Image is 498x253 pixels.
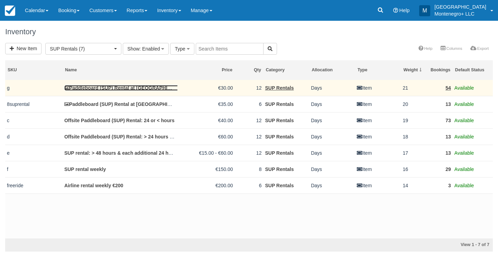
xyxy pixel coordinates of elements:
[445,85,451,91] a: 54
[237,67,261,73] div: Qty
[454,101,474,107] span: Available
[177,161,235,177] td: €150.00
[5,96,63,112] td: 8suprental
[5,28,493,36] h1: Inventory
[309,177,355,193] td: Days
[63,96,177,112] td: Paddleboard (SUP) Rental at Villa Lav
[399,8,410,13] span: Help
[454,183,474,188] span: Available
[235,96,264,112] td: 6
[424,96,453,112] td: 13
[434,10,486,17] p: Montenegro+ LLC
[263,112,309,128] td: SUP Rentals
[355,145,401,161] td: Item
[453,161,493,177] td: Available
[196,43,264,55] input: Search Items
[177,112,235,128] td: €40.00
[312,67,353,73] div: Allocation
[263,161,309,177] td: SUP Rentals
[177,128,235,145] td: €60.00
[263,80,309,96] td: SUP Rentals
[445,118,451,123] a: 73
[64,183,123,188] a: Airline rental weekly €200
[424,177,453,193] td: 3
[64,85,188,91] a: Paddleboard (SUP) Rental at [GEOGRAPHIC_DATA]
[424,161,453,177] td: 29
[426,67,450,73] div: Bookings
[401,112,424,128] td: 19
[63,128,177,145] td: Offsite Paddleboard (SUP) Rental: > 24 hours < 48 hours
[64,150,179,156] a: SUP rental: > 48 hours & each additional 24 hours
[355,128,401,145] td: Item
[448,183,451,188] a: 3
[64,118,175,123] a: Offsite Paddleboard (SUP) Rental: 24 or < hours
[445,166,451,172] a: 29
[424,112,453,128] td: 73
[235,177,264,193] td: 6
[419,5,430,16] div: M
[235,128,264,145] td: 12
[5,161,63,177] td: f
[454,150,474,156] span: Available
[453,177,493,193] td: Available
[265,118,294,123] a: SUP Rentals
[5,80,63,96] td: g
[265,101,294,107] a: SUP Rentals
[466,44,493,53] a: Export
[445,150,451,156] a: 13
[45,43,121,55] button: SUP Rentals (7)
[355,112,401,128] td: Item
[453,145,493,161] td: Available
[334,242,489,248] div: View 1 - 7 of 7
[355,177,401,193] td: Item
[64,166,106,172] a: SUP rental weekly
[414,44,493,54] ul: More
[175,46,185,52] span: Type
[127,46,139,52] span: Show
[436,44,466,53] a: Columns
[177,145,235,161] td: €15.00 - €60.00
[401,80,424,96] td: 21
[393,8,398,13] i: Help
[63,145,177,161] td: SUP rental: > 48 hours & each additional 24 hours
[63,161,177,177] td: SUP rental weekly
[309,145,355,161] td: Days
[453,80,493,96] td: Available
[170,43,194,55] button: Type
[309,80,355,96] td: Days
[424,128,453,145] td: 13
[454,118,474,123] span: Available
[424,80,453,96] td: 54
[263,128,309,145] td: SUP Rentals
[5,128,63,145] td: d
[445,101,451,107] a: 13
[235,161,264,177] td: 8
[5,43,41,54] a: New Item
[177,177,235,193] td: €200.00
[434,3,486,10] p: [GEOGRAPHIC_DATA]
[63,112,177,128] td: Offsite Paddleboard (SUP) Rental: 24 or < hours
[401,96,424,112] td: 20
[177,80,235,96] td: €30.00
[454,85,474,91] span: Available
[424,145,453,161] td: 13
[401,128,424,145] td: 18
[5,177,63,193] td: freeride
[401,161,424,177] td: 16
[235,112,264,128] td: 12
[453,96,493,112] td: Available
[63,177,177,193] td: Airline rental weekly €200
[309,128,355,145] td: Days
[309,112,355,128] td: Days
[5,112,63,128] td: c
[263,96,309,112] td: SUP Rentals
[454,134,474,139] span: Available
[123,43,169,55] button: Show: Enabled
[401,177,424,193] td: 14
[445,134,451,139] a: 13
[453,112,493,128] td: Available
[5,6,15,16] img: checkfront-main-nav-mini-logo.png
[177,96,235,112] td: €35.00
[8,67,60,73] div: SKU
[355,96,401,112] td: Item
